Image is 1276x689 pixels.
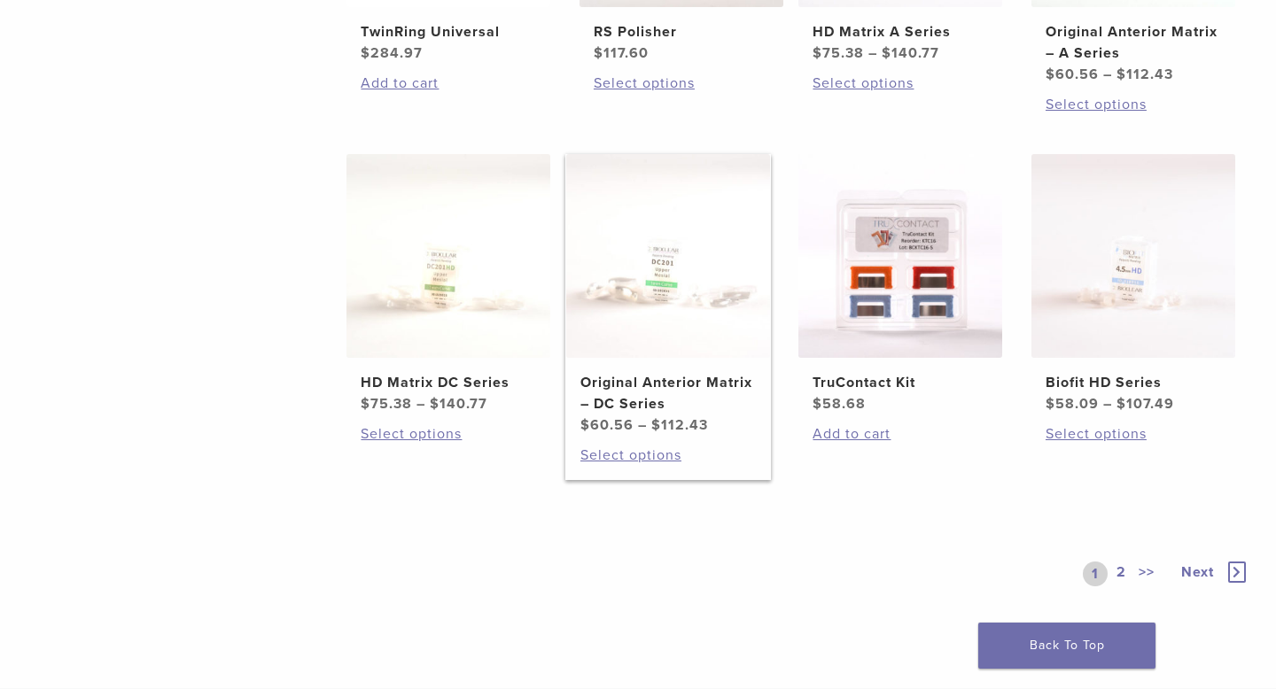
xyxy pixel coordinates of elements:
[813,44,864,62] bdi: 75.38
[813,423,988,445] a: Add to cart: “TruContact Kit”
[798,154,1002,358] img: TruContact Kit
[580,416,634,434] bdi: 60.56
[882,44,939,62] bdi: 140.77
[1103,395,1112,413] span: –
[1046,395,1055,413] span: $
[361,395,370,413] span: $
[361,395,412,413] bdi: 75.38
[1046,66,1099,83] bdi: 60.56
[565,154,772,436] a: Original Anterior Matrix - DC SeriesOriginal Anterior Matrix – DC Series
[1046,94,1221,115] a: Select options for “Original Anterior Matrix - A Series”
[594,73,769,94] a: Select options for “RS Polisher”
[1046,395,1099,413] bdi: 58.09
[813,395,822,413] span: $
[1083,561,1108,586] a: 1
[346,154,550,358] img: HD Matrix DC Series
[416,395,425,413] span: –
[1116,395,1174,413] bdi: 107.49
[580,416,590,434] span: $
[1103,66,1112,83] span: –
[638,416,647,434] span: –
[813,73,988,94] a: Select options for “HD Matrix A Series”
[594,44,649,62] bdi: 117.60
[430,395,440,413] span: $
[651,416,661,434] span: $
[651,416,708,434] bdi: 112.43
[594,21,769,43] h2: RS Polisher
[1031,154,1235,358] img: Biofit HD Series
[813,372,988,393] h2: TruContact Kit
[361,44,370,62] span: $
[361,21,536,43] h2: TwinRing Universal
[1113,561,1130,586] a: 2
[580,445,756,466] a: Select options for “Original Anterior Matrix - DC Series”
[813,44,822,62] span: $
[1116,66,1173,83] bdi: 112.43
[978,623,1155,669] a: Back To Top
[813,21,988,43] h2: HD Matrix A Series
[346,154,552,414] a: HD Matrix DC SeriesHD Matrix DC Series
[1046,66,1055,83] span: $
[361,44,423,62] bdi: 284.97
[430,395,487,413] bdi: 140.77
[1031,154,1237,414] a: Biofit HD SeriesBiofit HD Series
[361,372,536,393] h2: HD Matrix DC Series
[1046,423,1221,445] a: Select options for “Biofit HD Series”
[1181,563,1214,581] span: Next
[797,154,1004,414] a: TruContact KitTruContact Kit $58.68
[566,154,770,358] img: Original Anterior Matrix - DC Series
[1116,66,1126,83] span: $
[361,423,536,445] a: Select options for “HD Matrix DC Series”
[813,395,866,413] bdi: 58.68
[882,44,891,62] span: $
[1046,372,1221,393] h2: Biofit HD Series
[580,372,756,414] h2: Original Anterior Matrix – DC Series
[361,73,536,94] a: Add to cart: “TwinRing Universal”
[1135,561,1158,586] a: >>
[1116,395,1126,413] span: $
[594,44,603,62] span: $
[1046,21,1221,64] h2: Original Anterior Matrix – A Series
[868,44,877,62] span: –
